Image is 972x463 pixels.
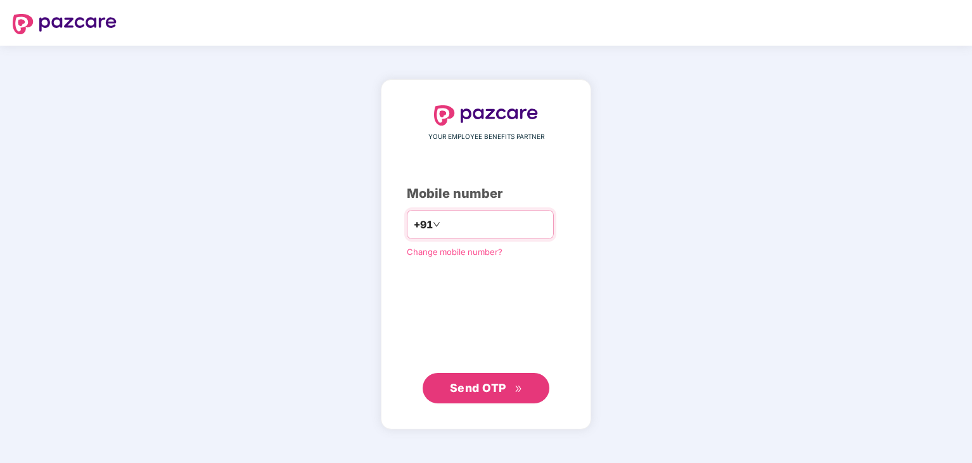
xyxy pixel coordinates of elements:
[407,247,502,257] a: Change mobile number?
[450,381,506,395] span: Send OTP
[434,105,538,126] img: logo
[433,221,440,228] span: down
[515,385,523,393] span: double-right
[423,373,549,403] button: Send OTPdouble-right
[414,217,433,233] span: +91
[13,14,117,34] img: logo
[407,184,565,204] div: Mobile number
[428,132,544,142] span: YOUR EMPLOYEE BENEFITS PARTNER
